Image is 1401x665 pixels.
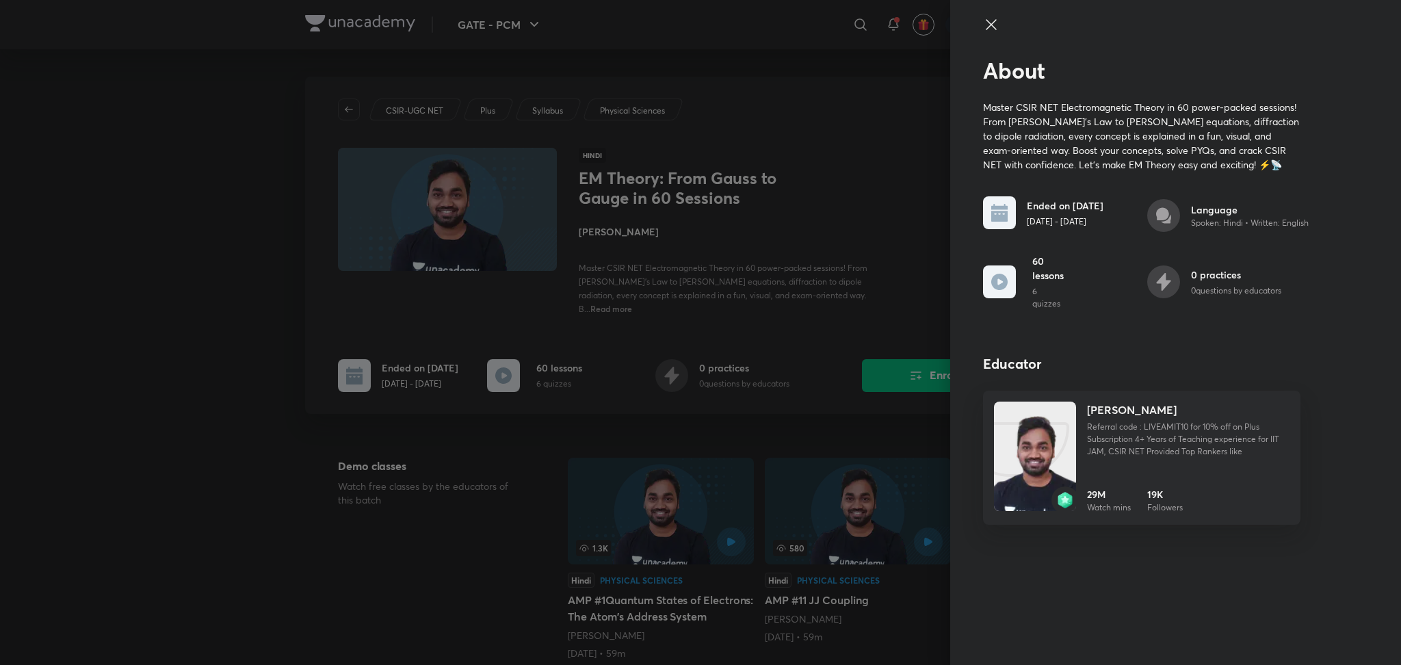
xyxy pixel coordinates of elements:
img: Unacademy [994,415,1076,525]
h6: 19K [1147,487,1183,501]
p: [DATE] - [DATE] [1027,216,1103,228]
h6: Ended on [DATE] [1027,198,1103,213]
h2: About [983,57,1322,83]
h4: Educator [983,354,1322,374]
h6: 29M [1087,487,1131,501]
p: 6 quizzes [1032,285,1065,310]
p: Master CSIR NET Electromagnetic Theory in 60 power-packed sessions! From [PERSON_NAME]’s Law to [... [983,100,1300,172]
p: Followers [1147,501,1183,514]
p: Watch mins [1087,501,1131,514]
p: Referral code : LIVEAMIT10 for 10% off on Plus Subscription 4+ Years of Teaching experience for I... [1087,421,1289,458]
p: Spoken: Hindi • Written: English [1191,217,1309,229]
img: badge [1057,492,1073,508]
h6: 0 practices [1191,268,1281,282]
p: 0 questions by educators [1191,285,1281,297]
a: Unacademybadge[PERSON_NAME]Referral code : LIVEAMIT10 for 10% off on Plus Subscription 4+ Years o... [983,391,1300,525]
h6: Language [1191,203,1309,217]
h4: [PERSON_NAME] [1087,402,1177,418]
h6: 60 lessons [1032,254,1065,283]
